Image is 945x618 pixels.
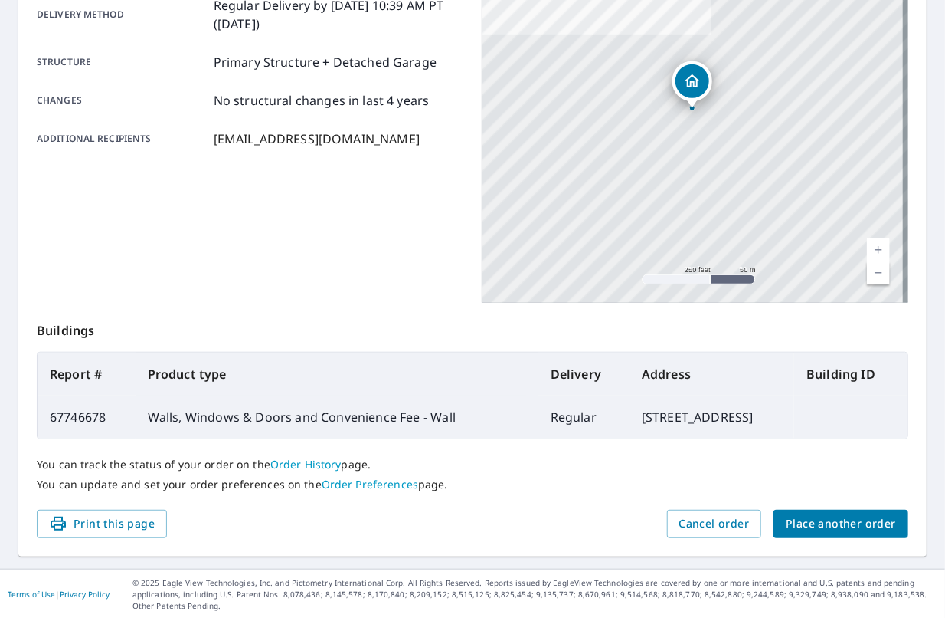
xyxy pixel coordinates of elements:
[8,590,110,599] p: |
[629,396,794,439] td: [STREET_ADDRESS]
[786,514,896,534] span: Place another order
[37,458,908,472] p: You can track the status of your order on the page.
[37,53,208,71] p: Structure
[867,261,890,284] a: Current Level 17, Zoom Out
[214,130,420,148] p: [EMAIL_ADDRESS][DOMAIN_NAME]
[538,396,629,439] td: Regular
[38,396,136,439] td: 67746678
[37,303,908,352] p: Buildings
[38,353,136,396] th: Report #
[794,353,907,396] th: Building ID
[37,130,208,148] p: Additional recipients
[49,514,155,534] span: Print this page
[136,396,538,439] td: Walls, Windows & Doors and Convenience Fee - Wall
[132,577,937,612] p: © 2025 Eagle View Technologies, Inc. and Pictometry International Corp. All Rights Reserved. Repo...
[37,510,167,538] button: Print this page
[867,238,890,261] a: Current Level 17, Zoom In
[136,353,538,396] th: Product type
[679,514,750,534] span: Cancel order
[629,353,794,396] th: Address
[773,510,908,538] button: Place another order
[37,478,908,491] p: You can update and set your order preferences on the page.
[322,477,418,491] a: Order Preferences
[672,61,712,109] div: Dropped pin, building 1, Residential property, 1551 S 168th St New Berlin, WI 53151
[8,589,55,600] a: Terms of Use
[538,353,629,396] th: Delivery
[270,457,342,472] a: Order History
[214,53,437,71] p: Primary Structure + Detached Garage
[667,510,762,538] button: Cancel order
[37,91,208,110] p: Changes
[214,91,430,110] p: No structural changes in last 4 years
[60,589,110,600] a: Privacy Policy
